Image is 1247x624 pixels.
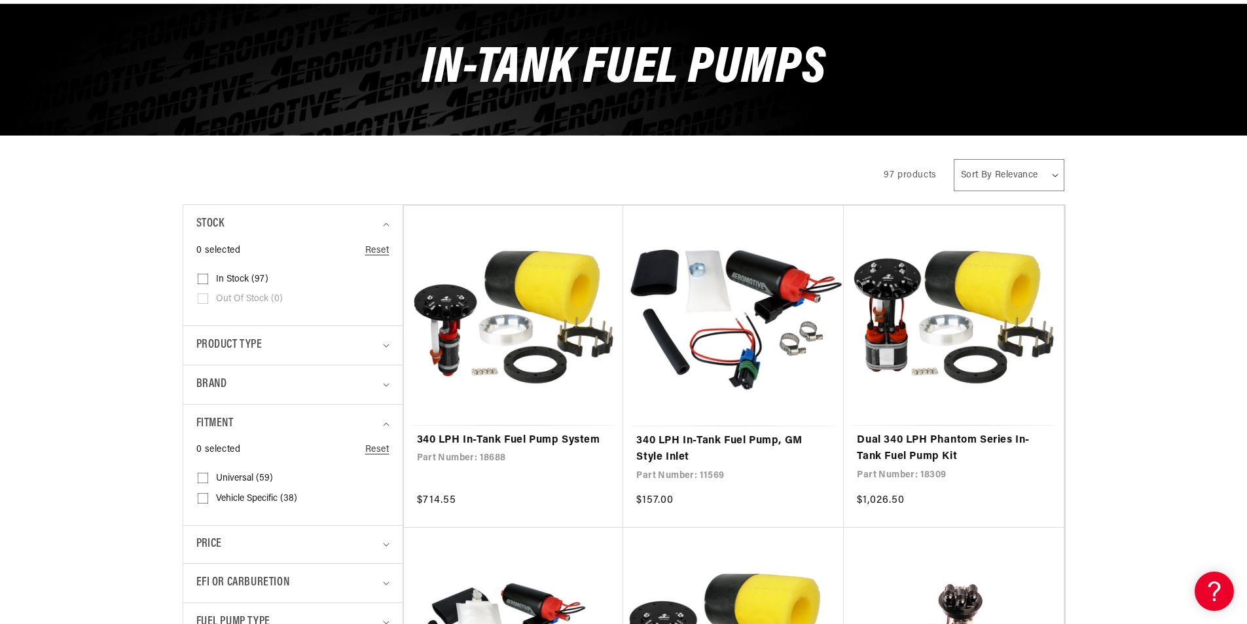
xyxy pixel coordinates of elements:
span: 97 products [884,170,937,180]
a: 340 LPH In-Tank Fuel Pump System [417,432,611,449]
span: EFI or Carburetion [196,574,290,593]
summary: Product type (0 selected) [196,326,389,365]
span: Fitment [196,414,234,433]
span: In-Tank Fuel Pumps [422,43,826,95]
span: Product type [196,336,262,355]
span: Vehicle Specific (38) [216,493,297,505]
span: Price [196,536,222,553]
a: Reset [365,244,389,258]
summary: Brand (0 selected) [196,365,389,404]
span: Stock [196,215,225,234]
span: Out of stock (0) [216,293,283,305]
a: 340 LPH In-Tank Fuel Pump, GM Style Inlet [636,433,831,466]
a: Reset [365,443,389,457]
span: 0 selected [196,443,241,457]
summary: Fitment (0 selected) [196,405,389,443]
span: 0 selected [196,244,241,258]
summary: EFI or Carburetion (0 selected) [196,564,389,602]
a: Dual 340 LPH Phantom Series In-Tank Fuel Pump Kit [857,432,1051,466]
span: Brand [196,375,227,394]
span: In stock (97) [216,274,268,285]
span: Universal (59) [216,473,273,485]
summary: Stock (0 selected) [196,205,389,244]
summary: Price [196,526,389,563]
